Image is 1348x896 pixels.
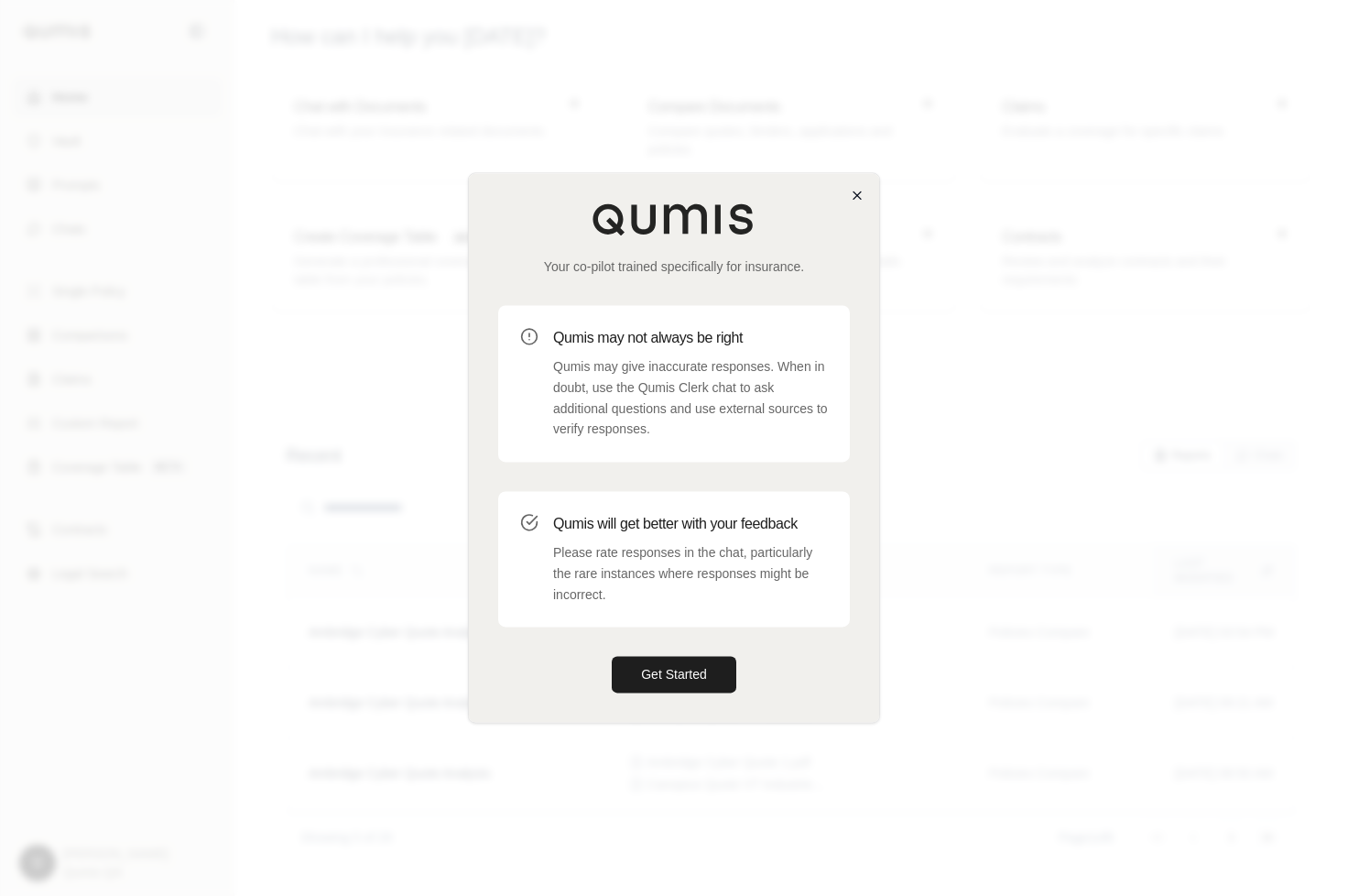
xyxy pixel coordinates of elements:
p: Qumis may give inaccurate responses. When in doubt, use the Qumis Clerk chat to ask additional qu... [553,356,828,440]
p: Your co-pilot trained specifically for insurance. [498,257,850,276]
button: Get Started [612,657,736,694]
h3: Qumis may not always be right [553,327,828,349]
img: Qumis Logo [592,202,756,235]
p: Please rate responses in the chat, particularly the rare instances where responses might be incor... [553,542,828,605]
h3: Qumis will get better with your feedback [553,513,828,535]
